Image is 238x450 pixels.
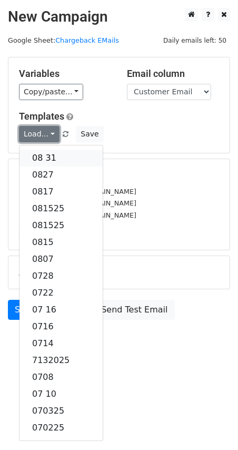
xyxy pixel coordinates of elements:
[19,419,103,436] a: 070225
[8,36,119,44] small: Google Sheet:
[19,251,103,268] a: 0807
[19,403,103,419] a: 070325
[19,126,60,142] a: Load...
[160,36,230,44] a: Daily emails left: 50
[19,285,103,301] a: 0722
[19,68,111,80] h5: Variables
[19,170,219,181] h5: 12 Recipients
[19,84,83,100] a: Copy/paste...
[19,183,103,200] a: 0817
[19,200,103,217] a: 081525
[19,217,103,234] a: 081525
[19,111,64,122] a: Templates
[19,211,136,219] small: [EMAIL_ADDRESS][DOMAIN_NAME]
[19,268,103,285] a: 0728
[160,35,230,46] span: Daily emails left: 50
[19,199,136,207] small: [EMAIL_ADDRESS][DOMAIN_NAME]
[19,301,103,318] a: 07 16
[8,8,230,26] h2: New Campaign
[19,386,103,403] a: 07 10
[185,399,238,450] iframe: Chat Widget
[127,68,219,80] h5: Email column
[94,300,174,320] a: Send Test Email
[19,335,103,352] a: 0714
[8,300,43,320] a: Send
[19,318,103,335] a: 0716
[76,126,103,142] button: Save
[19,267,219,278] h5: Advanced
[19,369,103,386] a: 0708
[19,234,103,251] a: 0815
[19,150,103,167] a: 08 31
[19,352,103,369] a: 7132025
[55,36,119,44] a: Chargeback EMails
[19,167,103,183] a: 0827
[19,188,136,195] small: [EMAIL_ADDRESS][DOMAIN_NAME]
